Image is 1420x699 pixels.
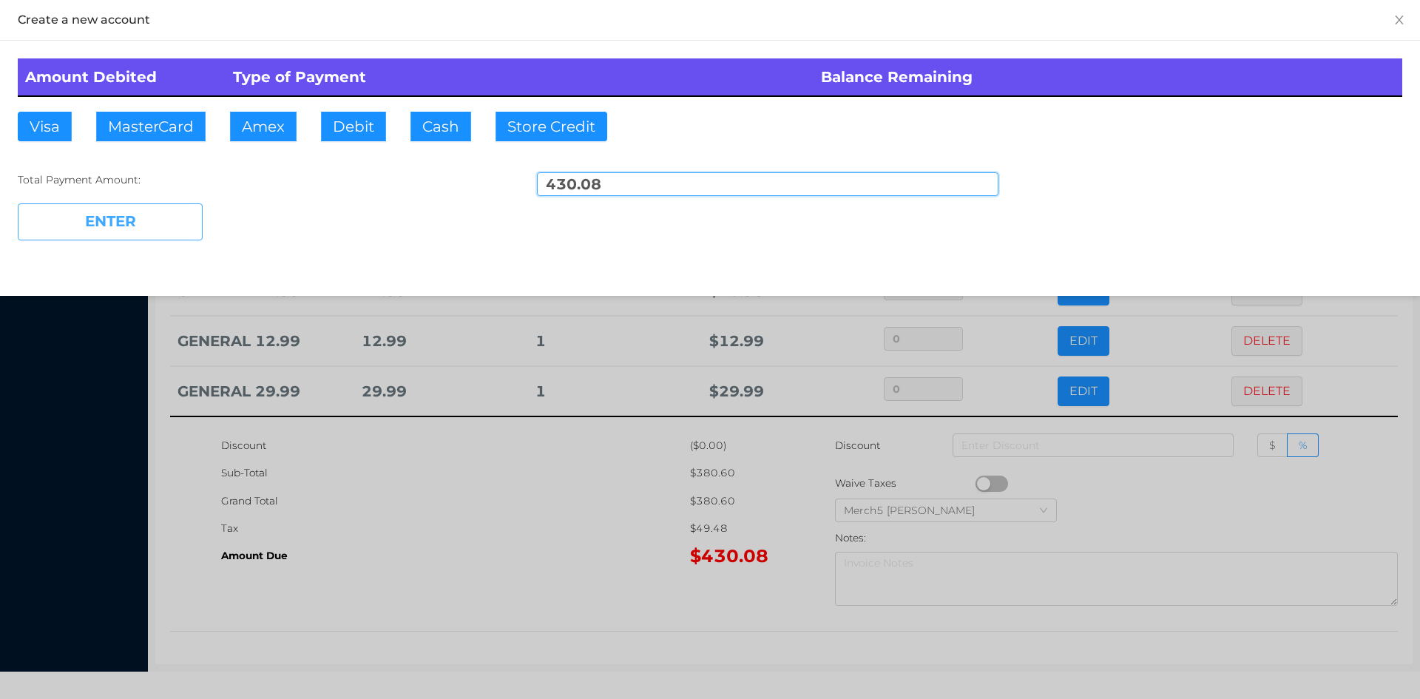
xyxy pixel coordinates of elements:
[18,112,72,141] button: Visa
[410,112,471,141] button: Cash
[1393,14,1405,26] i: icon: close
[321,112,386,141] button: Debit
[18,203,203,240] button: ENTER
[18,12,1402,28] div: Create a new account
[496,112,607,141] button: Store Credit
[814,58,1402,96] th: Balance Remaining
[18,172,479,188] div: Total Payment Amount:
[226,58,814,96] th: Type of Payment
[18,58,226,96] th: Amount Debited
[96,112,206,141] button: MasterCard
[230,112,297,141] button: Amex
